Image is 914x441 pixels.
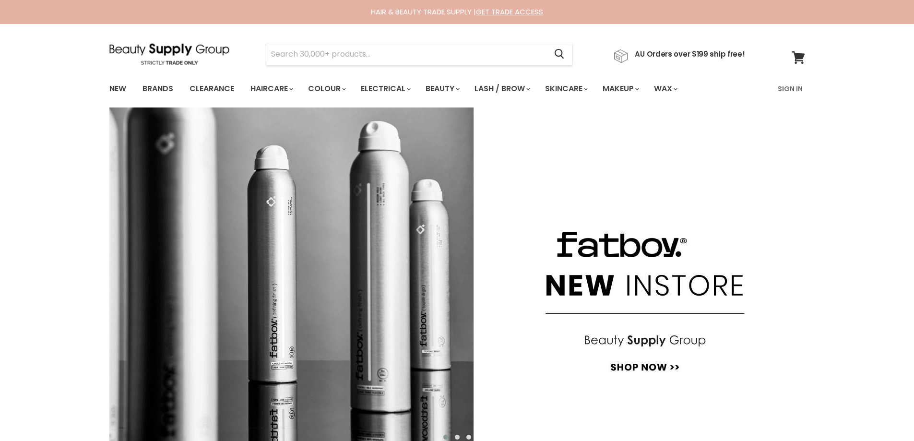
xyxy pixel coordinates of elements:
a: Brands [135,79,180,99]
a: GET TRADE ACCESS [476,7,543,17]
a: Makeup [595,79,645,99]
a: Lash / Brow [467,79,536,99]
a: Clearance [182,79,241,99]
ul: Main menu [102,75,729,103]
div: HAIR & BEAUTY TRADE SUPPLY | [97,7,817,17]
nav: Main [97,75,817,103]
button: Search [547,43,572,65]
iframe: Gorgias live chat messenger [866,396,904,431]
a: Wax [647,79,683,99]
form: Product [266,43,573,66]
a: Beauty [418,79,465,99]
a: Skincare [538,79,594,99]
a: Electrical [354,79,416,99]
a: Colour [301,79,352,99]
a: New [102,79,133,99]
a: Sign In [772,79,808,99]
input: Search [266,43,547,65]
a: Haircare [243,79,299,99]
